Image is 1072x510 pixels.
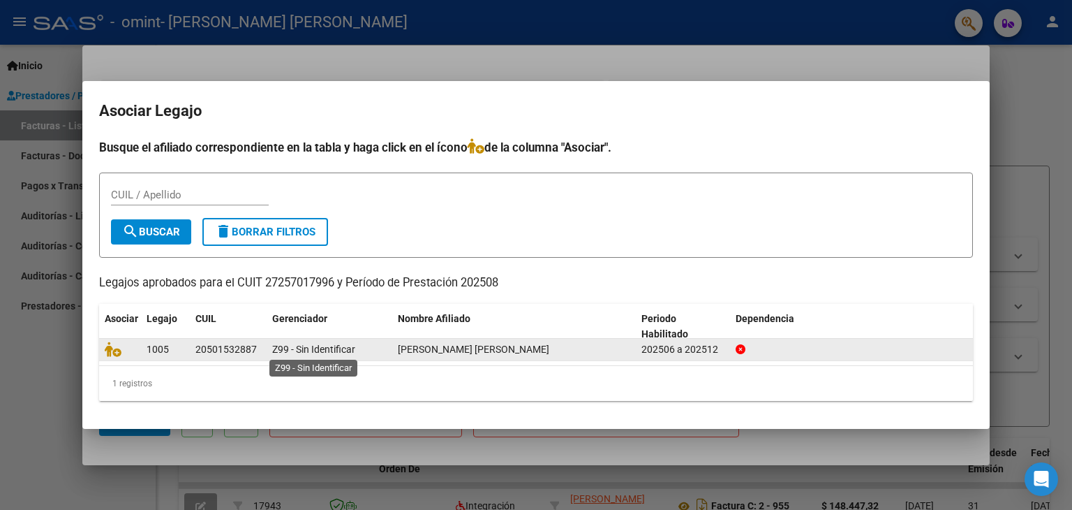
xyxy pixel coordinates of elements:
span: Borrar Filtros [215,226,315,238]
datatable-header-cell: CUIL [190,304,267,350]
span: Nombre Afiliado [398,313,470,324]
mat-icon: search [122,223,139,240]
div: 1 registros [99,366,973,401]
button: Borrar Filtros [202,218,328,246]
span: Gerenciador [272,313,327,324]
h4: Busque el afiliado correspondiente en la tabla y haga click en el ícono de la columna "Asociar". [99,138,973,156]
mat-icon: delete [215,223,232,240]
p: Legajos aprobados para el CUIT 27257017996 y Período de Prestación 202508 [99,275,973,292]
span: 1005 [147,344,169,355]
datatable-header-cell: Gerenciador [267,304,392,350]
span: Buscar [122,226,180,238]
span: RODRIGUEZ MEDRANO DANTE ROCCO ANAKIN [398,344,549,355]
datatable-header-cell: Legajo [141,304,190,350]
datatable-header-cell: Asociar [99,304,141,350]
span: Asociar [105,313,138,324]
div: 20501532887 [195,342,257,358]
div: 202506 a 202512 [641,342,724,358]
span: Periodo Habilitado [641,313,688,340]
datatable-header-cell: Nombre Afiliado [392,304,636,350]
div: Open Intercom Messenger [1025,462,1058,496]
span: Dependencia [736,313,794,324]
datatable-header-cell: Periodo Habilitado [636,304,730,350]
datatable-header-cell: Dependencia [730,304,974,350]
span: CUIL [195,313,216,324]
button: Buscar [111,219,191,245]
h2: Asociar Legajo [99,98,973,124]
span: Z99 - Sin Identificar [272,344,355,355]
span: Legajo [147,313,177,324]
